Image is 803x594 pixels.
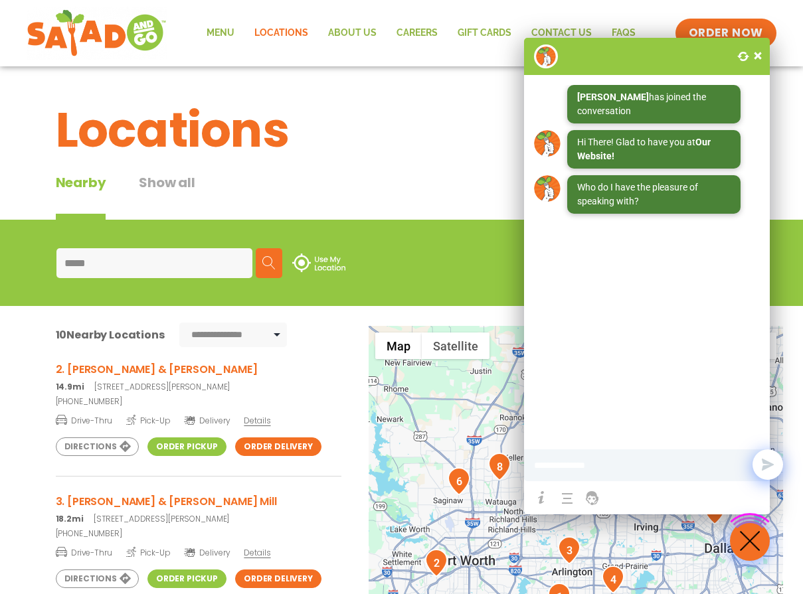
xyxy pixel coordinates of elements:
span: Pick-Up [126,413,171,427]
div: Nearby Locations [56,327,165,343]
a: About Us [318,18,387,48]
a: 2. [PERSON_NAME] & [PERSON_NAME] 14.9mi[STREET_ADDRESS][PERSON_NAME] [56,361,341,393]
a: Chat [555,484,579,507]
button: Show all [139,173,195,220]
strong: 14.9mi [56,381,84,392]
div: has joined the conversation [577,90,731,118]
a: GIFT CARDS [448,18,521,48]
div: 4 [602,565,624,593]
a: FAQs [602,18,646,48]
p: [STREET_ADDRESS][PERSON_NAME] [56,381,341,393]
p: [STREET_ADDRESS][PERSON_NAME] [56,513,341,525]
div: 2 [425,549,448,577]
a: [PHONE_NUMBER] [56,528,341,540]
button: Show street map [375,333,422,359]
span: Drive-Thru [56,546,112,559]
strong: [PERSON_NAME] [577,92,649,102]
img: new-SAG-logo-768×292 [27,7,167,60]
h3: 2. [PERSON_NAME] & [PERSON_NAME] [56,361,341,378]
div: 8 [488,453,511,481]
strong: 18.2mi [56,513,84,524]
div: Reset [733,46,753,66]
a: ORDER NOW [675,19,776,48]
div: Hi There! Glad to have you at [577,135,731,163]
img: use-location.svg [292,254,345,272]
span: Pick-Up [126,546,171,559]
span: Details [244,415,270,426]
div: Nearby [56,173,106,220]
a: Locations [244,18,318,48]
a: Drive-Thru Pick-Up Delivery Details [56,410,341,427]
button: Send [753,449,783,480]
a: Order Pickup [147,437,226,456]
a: Help [531,487,552,508]
span: 10 [56,327,67,342]
div: Tabbed content [56,173,228,220]
a: Contact Us [521,18,602,48]
div: 6 [448,467,470,495]
img: wpChatIcon [534,44,558,68]
span: ORDER NOW [689,25,763,41]
nav: Menu [197,18,646,48]
a: Order Delivery [235,569,321,588]
a: [PHONE_NUMBER] [56,396,341,408]
span: Delivery [184,415,230,427]
button: Show satellite imagery [422,333,490,359]
a: Order Pickup [147,569,226,588]
a: Menu [197,18,244,48]
a: Careers [387,18,448,48]
a: 3. [PERSON_NAME] & [PERSON_NAME] Mill 18.2mi[STREET_ADDRESS][PERSON_NAME] [56,493,341,525]
a: Support [582,487,603,508]
a: Directions [56,437,139,456]
div: 5 [523,475,545,503]
a: Order Delivery [235,437,321,456]
img: search.svg [262,256,276,269]
a: Drive-Thru Pick-Up Delivery Details [56,542,341,559]
span: Delivery [184,547,230,559]
span: Drive-Thru [56,413,112,427]
h1: Locations [56,94,748,166]
div: Who do I have the pleasure of speaking with? [577,181,731,208]
span: Details [244,547,270,558]
h3: 3. [PERSON_NAME] & [PERSON_NAME] Mill [56,493,341,510]
a: Directions [56,569,139,588]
